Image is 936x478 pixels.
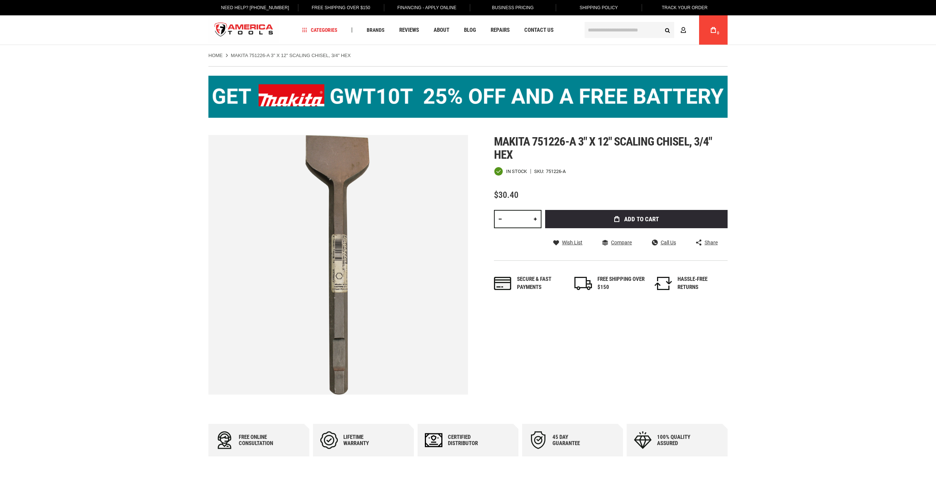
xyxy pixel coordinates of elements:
[494,135,712,162] span: Makita 751226-a 3" x 12" scaling chisel, 3/4" hex
[545,210,728,228] button: Add to Cart
[363,25,388,35] a: Brands
[448,434,492,447] div: Certified Distributor
[597,275,645,291] div: FREE SHIPPING OVER $150
[434,27,449,33] span: About
[562,240,582,245] span: Wish List
[705,240,718,245] span: Share
[208,16,279,44] img: America Tools
[706,15,720,45] a: 0
[580,5,618,10] span: Shipping Policy
[678,275,725,291] div: HASSLE-FREE RETURNS
[652,239,676,246] a: Call Us
[208,76,728,118] img: BOGO: Buy the Makita® XGT IMpact Wrench (GWT10T), get the BL4040 4ah Battery FREE!
[239,434,283,447] div: Free online consultation
[624,216,659,222] span: Add to Cart
[491,27,510,33] span: Repairs
[299,25,341,35] a: Categories
[343,434,387,447] div: Lifetime warranty
[399,27,419,33] span: Reviews
[506,169,527,174] span: In stock
[660,23,674,37] button: Search
[661,240,676,245] span: Call Us
[602,239,632,246] a: Compare
[657,434,701,447] div: 100% quality assured
[494,277,512,290] img: payments
[494,167,527,176] div: Availability
[208,16,279,44] a: store logo
[208,52,223,59] a: Home
[396,25,422,35] a: Reviews
[302,27,337,33] span: Categories
[461,25,479,35] a: Blog
[574,277,592,290] img: shipping
[231,53,351,58] strong: MAKITA 751226-A 3" X 12" SCALING CHISEL, 3/4" HEX
[521,25,557,35] a: Contact Us
[654,277,672,290] img: returns
[546,169,566,174] div: 751226-A
[552,434,596,447] div: 45 day Guarantee
[430,25,453,35] a: About
[464,27,476,33] span: Blog
[717,31,719,35] span: 0
[534,169,546,174] strong: SKU
[611,240,632,245] span: Compare
[208,135,468,395] img: MAKITA 751226-A 3" X 12" SCALING CHISEL, 3/4" HEX
[517,275,565,291] div: Secure & fast payments
[553,239,582,246] a: Wish List
[524,27,554,33] span: Contact Us
[367,27,385,33] span: Brands
[494,190,518,200] span: $30.40
[487,25,513,35] a: Repairs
